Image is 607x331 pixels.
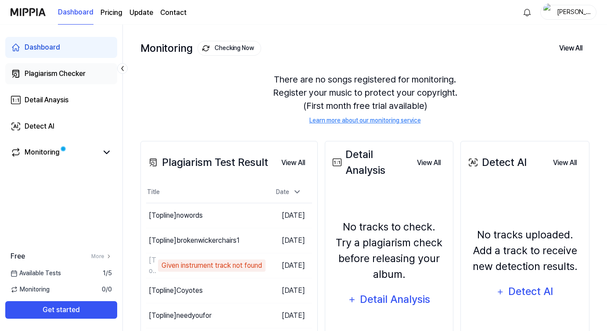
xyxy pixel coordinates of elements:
a: Monitoring [11,147,98,158]
div: [Topline] showemourlove [149,255,156,276]
div: [Topline] needyoufor [149,310,212,321]
span: 1 / 5 [103,269,112,278]
img: 알림 [522,7,532,18]
button: Checking Now [198,41,261,56]
button: View All [552,39,589,58]
div: No tracks uploaded. Add a track to receive new detection results. [466,227,584,274]
a: Dashboard [5,37,117,58]
td: [DATE] [266,203,312,228]
div: Given instrument track not found [158,259,266,272]
div: Dashboard [25,42,60,53]
a: Detect AI [5,116,117,137]
a: Plagiarism Checker [5,63,117,84]
div: There are no songs registered for monitoring. Register your music to protect your copyright. (Fir... [140,62,589,136]
button: View All [274,154,312,172]
img: profile [543,4,554,21]
div: Monitoring [25,147,60,158]
div: [Topline] brokenwickerchairs1 [149,235,240,246]
span: 0 / 0 [102,285,112,294]
td: [DATE] [266,303,312,328]
button: Detail Analysis [342,289,436,310]
span: Free [11,251,25,262]
a: Detail Anaysis [5,90,117,111]
div: Monitoring [140,41,261,56]
div: Detect AI [466,155,527,170]
button: Detect AI [491,281,559,302]
button: profile[PERSON_NAME] [540,5,596,20]
td: [DATE] [266,228,312,253]
a: Update [129,7,153,18]
button: View All [410,154,448,172]
div: No tracks to check. Try a plagiarism check before releasing your album. [330,219,448,282]
div: [Topline] nowords [149,210,203,221]
div: Detect AI [507,283,554,300]
div: Date [273,185,305,199]
span: Available Tests [11,269,61,278]
div: Detect AI [25,121,54,132]
a: More [91,252,112,260]
button: View All [546,154,584,172]
img: monitoring Icon [202,45,209,52]
div: Plagiarism Test Result [146,155,268,170]
span: Monitoring [11,285,50,294]
button: Get started [5,301,117,319]
div: [Topline] Coyotes [149,285,203,296]
div: Detail Analysis [359,291,431,308]
div: Plagiarism Checker [25,68,86,79]
th: Title [146,182,266,203]
div: Detail Anaysis [25,95,68,105]
a: Contact [160,7,187,18]
td: [DATE] [266,278,312,303]
td: [DATE] [266,253,312,278]
a: Pricing [101,7,122,18]
a: Dashboard [58,0,93,25]
div: Detail Analysis [330,147,410,178]
div: [PERSON_NAME] [557,7,591,17]
a: Learn more about our monitoring service [309,116,421,125]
